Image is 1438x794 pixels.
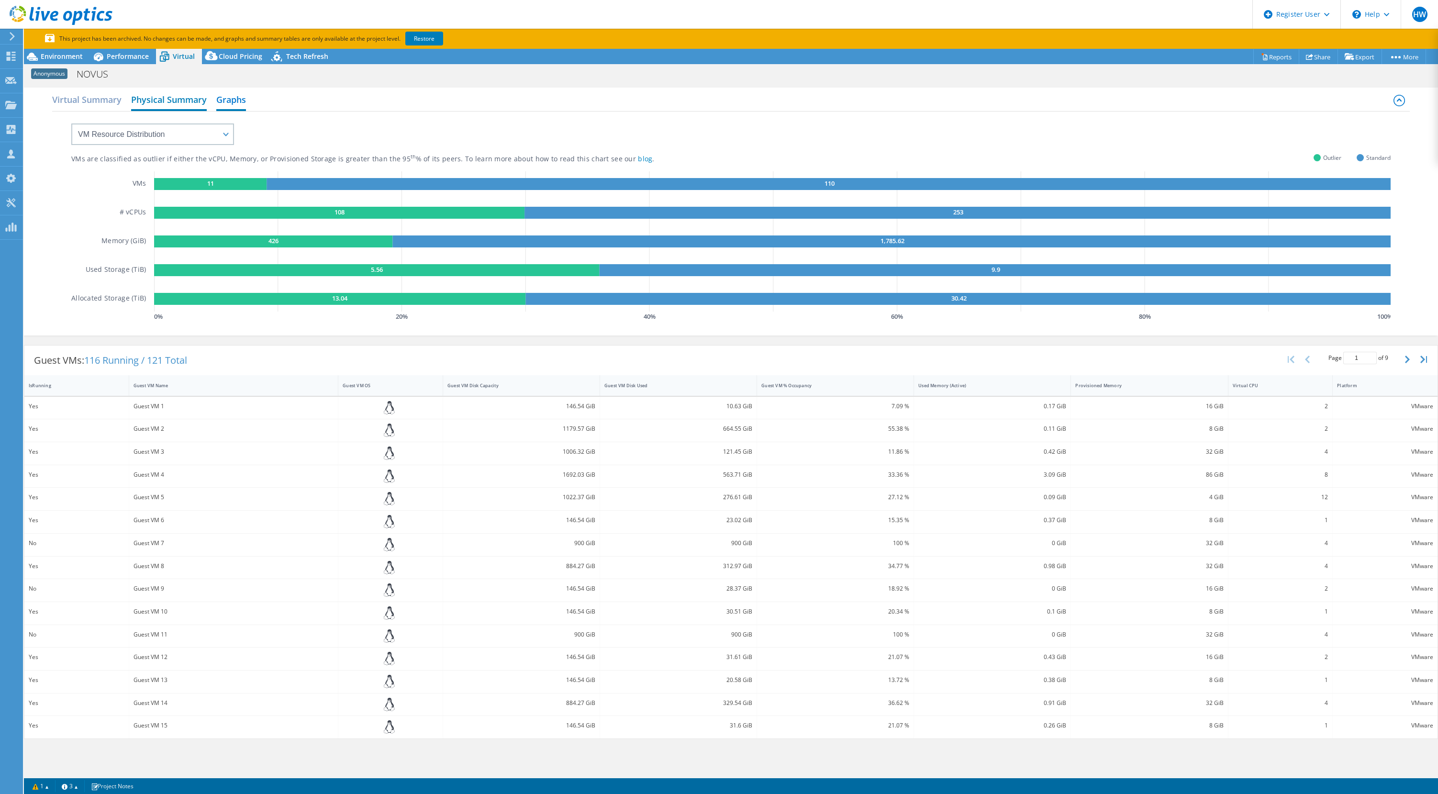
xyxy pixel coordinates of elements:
div: 32 GiB [1075,561,1223,571]
div: 4 [1233,538,1328,548]
div: 4 [1233,698,1328,708]
div: Guest VM 5 [134,492,334,503]
div: Guest VM 13 [134,675,334,685]
div: 146.54 GiB [447,583,595,594]
div: 1022.37 GiB [447,492,595,503]
div: 146.54 GiB [447,515,595,526]
div: 3.09 GiB [918,470,1066,480]
div: VMware [1337,401,1433,412]
div: 100 % [761,538,909,548]
span: Performance [107,52,149,61]
div: Guest VM 2 [134,424,334,434]
div: 32 GiB [1075,629,1223,640]
div: VMware [1337,698,1433,708]
div: VMware [1337,470,1433,480]
div: 11.86 % [761,447,909,457]
div: 4 [1233,561,1328,571]
div: Yes [29,401,124,412]
div: 0.09 GiB [918,492,1066,503]
div: 2 [1233,652,1328,662]
div: Guest VMs: [24,346,197,375]
div: 0.43 GiB [918,652,1066,662]
div: Yes [29,698,124,708]
div: 4 GiB [1075,492,1223,503]
div: Guest VM 3 [134,447,334,457]
h5: Memory (GiB) [101,235,146,247]
div: Yes [29,492,124,503]
div: 0.1 GiB [918,606,1066,617]
div: Yes [29,561,124,571]
div: 28.37 GiB [604,583,752,594]
div: 563.71 GiB [604,470,752,480]
div: 23.02 GiB [604,515,752,526]
span: Cloud Pricing [219,52,262,61]
div: Guest VM 1 [134,401,334,412]
text: 60 % [891,312,903,321]
div: No [29,538,124,548]
div: Platform [1337,382,1422,389]
div: 13.72 % [761,675,909,685]
div: 8 GiB [1075,515,1223,526]
div: Yes [29,606,124,617]
div: 55.38 % [761,424,909,434]
h5: Allocated Storage (TiB) [71,293,146,305]
div: 8 GiB [1075,606,1223,617]
div: Guest VM 12 [134,652,334,662]
h1: NOVUS [72,69,123,79]
text: 40 % [643,312,655,321]
div: Guest VM Disk Used [604,382,741,389]
div: 4 [1233,629,1328,640]
text: 9.9 [992,265,1000,274]
a: Reports [1253,49,1299,64]
span: Anonymous [31,68,67,79]
div: 0 GiB [918,583,1066,594]
div: Yes [29,720,124,731]
div: 276.61 GiB [604,492,752,503]
div: Provisioned Memory [1075,382,1212,389]
div: 8 GiB [1075,675,1223,685]
a: 1 [26,780,56,792]
div: 900 GiB [604,629,752,640]
div: VMware [1337,424,1433,434]
a: Export [1338,49,1382,64]
div: 31.61 GiB [604,652,752,662]
div: 1 [1233,515,1328,526]
div: Yes [29,652,124,662]
span: Page of [1328,352,1388,364]
span: 9 [1385,354,1388,362]
div: 2 [1233,583,1328,594]
div: 664.55 GiB [604,424,752,434]
div: 36.62 % [761,698,909,708]
div: 0.91 GiB [918,698,1066,708]
div: Yes [29,470,124,480]
div: 27.12 % [761,492,909,503]
div: Guest VM 10 [134,606,334,617]
div: 0.26 GiB [918,720,1066,731]
span: Outlier [1323,152,1341,163]
div: 32 GiB [1075,698,1223,708]
div: 32 GiB [1075,538,1223,548]
div: 1006.32 GiB [447,447,595,457]
span: 116 Running / 121 Total [84,354,187,367]
div: 900 GiB [447,629,595,640]
div: Used Memory (Active) [918,382,1055,389]
div: Virtual CPU [1233,382,1317,389]
text: 5.56 [370,265,382,274]
div: Guest VM 14 [134,698,334,708]
div: Guest VM 4 [134,470,334,480]
div: 16 GiB [1075,583,1223,594]
div: 2 [1233,401,1328,412]
div: 16 GiB [1075,401,1223,412]
div: VMware [1337,606,1433,617]
text: 0 % [154,312,163,321]
div: 2 [1233,424,1328,434]
div: 1179.57 GiB [447,424,595,434]
div: 8 GiB [1075,424,1223,434]
div: 20.34 % [761,606,909,617]
h5: # vCPUs [120,207,146,219]
h5: Used Storage (TiB) [86,264,146,276]
div: VMware [1337,629,1433,640]
text: 108 [334,208,344,216]
div: VMware [1337,652,1433,662]
div: 10.63 GiB [604,401,752,412]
